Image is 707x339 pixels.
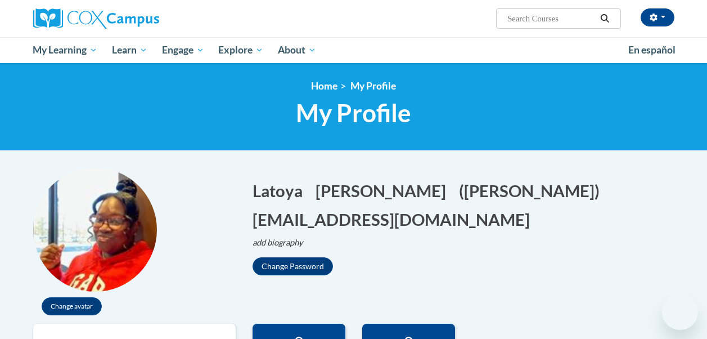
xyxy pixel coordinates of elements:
span: My Profile [350,80,396,92]
span: Explore [218,43,263,57]
a: About [271,37,323,63]
button: Edit screen name [459,179,607,202]
button: Search [596,12,613,25]
img: profile avatar [33,168,157,292]
button: Edit last name [316,179,453,202]
button: Edit biography [253,237,312,249]
span: En español [628,44,676,56]
a: Learn [105,37,155,63]
button: Edit first name [253,179,310,202]
img: Cox Campus [33,8,159,29]
div: Main menu [25,37,683,63]
span: Learn [112,43,147,57]
a: Engage [155,37,211,63]
span: My Profile [296,98,411,128]
a: My Learning [26,37,105,63]
iframe: Button to launch messaging window [662,294,698,330]
a: En español [621,38,683,62]
a: Explore [211,37,271,63]
button: Account Settings [641,8,674,26]
span: About [278,43,316,57]
span: My Learning [33,43,97,57]
button: Change avatar [42,297,102,315]
i: add biography [253,238,303,247]
div: Click to change the profile picture [33,168,157,292]
span: Engage [162,43,204,57]
a: Home [311,80,337,92]
button: Change Password [253,257,333,275]
input: Search Courses [506,12,596,25]
button: Edit email address [253,208,537,231]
